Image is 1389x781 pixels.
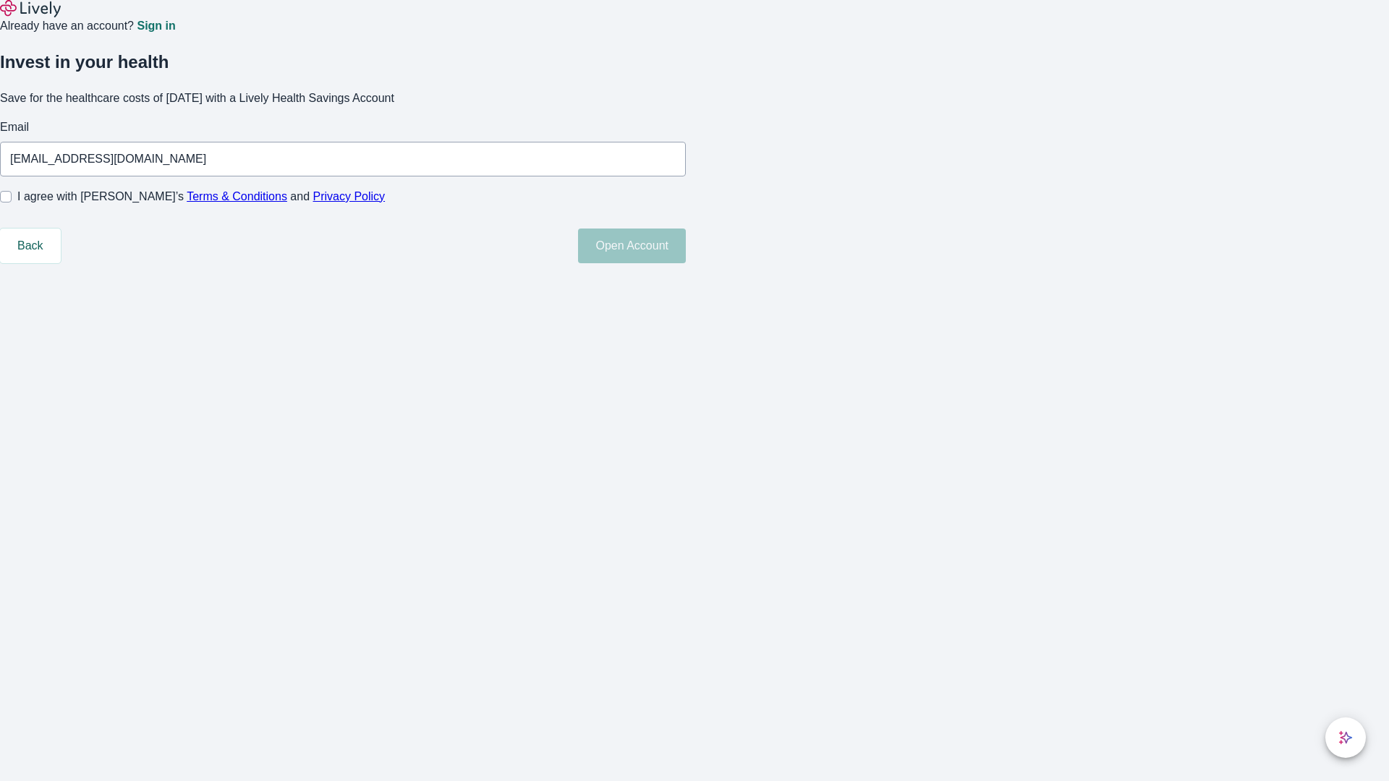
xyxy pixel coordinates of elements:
span: I agree with [PERSON_NAME]’s and [17,188,385,205]
a: Privacy Policy [313,190,386,202]
button: chat [1325,717,1366,758]
svg: Lively AI Assistant [1338,730,1353,745]
a: Sign in [137,20,175,32]
a: Terms & Conditions [187,190,287,202]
